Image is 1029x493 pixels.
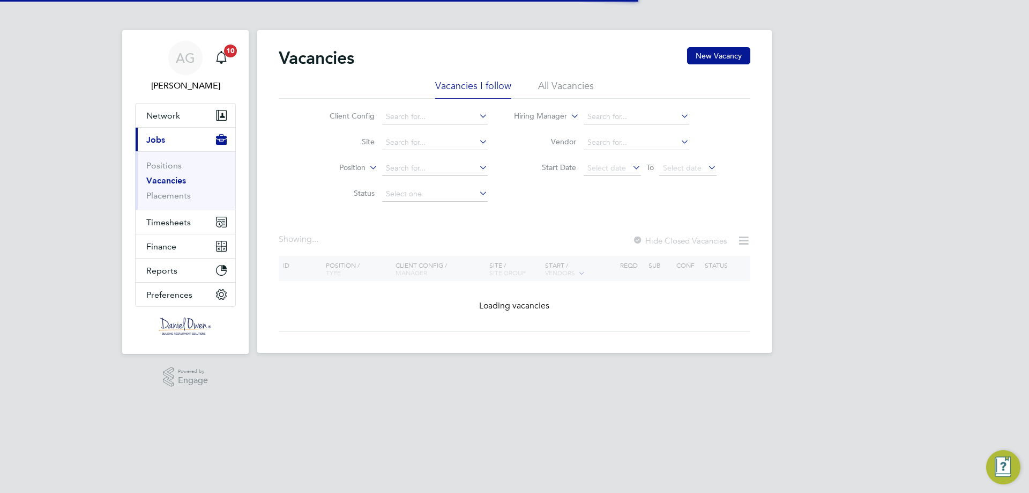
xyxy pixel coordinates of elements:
[584,135,689,150] input: Search for...
[146,135,165,145] span: Jobs
[146,190,191,201] a: Placements
[136,210,235,234] button: Timesheets
[687,47,750,64] button: New Vacancy
[435,79,511,99] li: Vacancies I follow
[382,135,488,150] input: Search for...
[135,79,236,92] span: Amy Garcia
[382,161,488,176] input: Search for...
[279,234,320,245] div: Showing
[136,259,235,282] button: Reports
[643,160,657,174] span: To
[163,367,208,387] a: Powered byEngage
[136,234,235,258] button: Finance
[146,241,176,252] span: Finance
[136,283,235,306] button: Preferences
[146,290,192,300] span: Preferences
[663,163,702,173] span: Select date
[136,104,235,127] button: Network
[146,111,180,121] span: Network
[382,109,488,124] input: Search for...
[176,51,195,65] span: AG
[279,47,354,69] h2: Vacancies
[313,188,375,198] label: Status
[313,111,375,121] label: Client Config
[135,318,236,335] a: Go to home page
[224,45,237,57] span: 10
[146,160,182,171] a: Positions
[382,187,488,202] input: Select one
[146,266,177,276] span: Reports
[584,109,689,124] input: Search for...
[632,236,727,246] label: Hide Closed Vacancies
[136,128,235,151] button: Jobs
[313,137,375,146] label: Site
[178,376,208,385] span: Engage
[304,163,366,173] label: Position
[136,151,235,210] div: Jobs
[211,41,232,75] a: 10
[146,217,191,227] span: Timesheets
[505,111,567,122] label: Hiring Manager
[514,137,576,146] label: Vendor
[538,79,594,99] li: All Vacancies
[514,163,576,172] label: Start Date
[178,367,208,376] span: Powered by
[587,163,626,173] span: Select date
[122,30,249,354] nav: Main navigation
[146,175,186,186] a: Vacancies
[986,450,1020,484] button: Engage Resource Center
[135,41,236,92] a: AG[PERSON_NAME]
[312,234,318,245] span: ...
[159,318,212,335] img: danielowen-logo-retina.png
